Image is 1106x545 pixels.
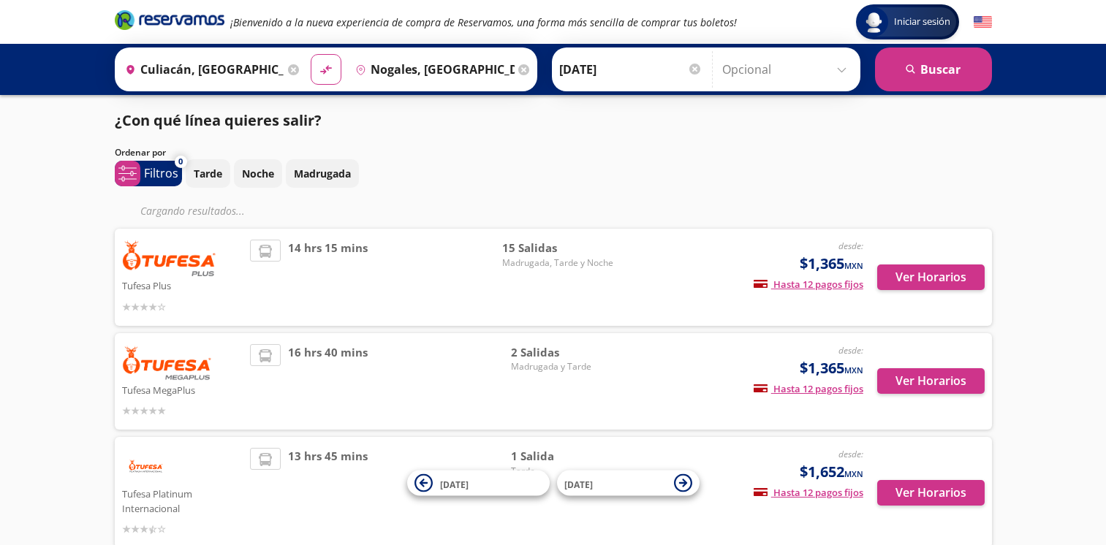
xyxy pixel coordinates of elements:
span: 14 hrs 15 mins [288,240,368,315]
button: [DATE] [557,470,700,496]
em: Cargando resultados ... [140,204,245,218]
em: desde: [838,344,863,357]
img: Tufesa Plus [122,240,217,276]
img: Tufesa Platinum Internacional [122,448,170,484]
button: Tarde [186,159,230,188]
input: Elegir Fecha [559,51,702,88]
small: MXN [844,365,863,376]
p: ¿Con qué línea quieres salir? [115,110,322,132]
span: Iniciar sesión [888,15,956,29]
p: Filtros [144,164,178,182]
span: 16 hrs 40 mins [288,344,368,419]
span: [DATE] [564,478,593,490]
button: Ver Horarios [877,480,985,506]
button: Buscar [875,47,992,91]
em: ¡Bienvenido a la nueva experiencia de compra de Reservamos, una forma más sencilla de comprar tus... [230,15,737,29]
button: Madrugada [286,159,359,188]
span: 0 [178,156,183,168]
button: Noche [234,159,282,188]
span: 15 Salidas [502,240,613,256]
p: Noche [242,166,274,181]
span: Madrugada y Tarde [511,360,613,373]
small: MXN [844,260,863,271]
p: Madrugada [294,166,351,181]
button: Ver Horarios [877,264,985,290]
input: Opcional [722,51,853,88]
em: desde: [838,448,863,460]
span: $1,365 [800,253,863,275]
p: Tufesa Plus [122,276,243,294]
p: Tarde [194,166,222,181]
button: [DATE] [407,470,550,496]
a: Brand Logo [115,9,224,35]
span: Hasta 12 pagos fijos [754,486,863,499]
p: Tufesa MegaPlus [122,381,243,398]
em: desde: [838,240,863,252]
span: Hasta 12 pagos fijos [754,278,863,291]
span: [DATE] [440,478,469,490]
button: English [974,13,992,31]
input: Buscar Origen [119,51,284,88]
img: Tufesa MegaPlus [122,344,213,381]
input: Buscar Destino [349,51,515,88]
button: 0Filtros [115,161,182,186]
span: Tarde [511,465,613,478]
span: 2 Salidas [511,344,613,361]
span: 1 Salida [511,448,613,465]
small: MXN [844,468,863,479]
span: $1,365 [800,357,863,379]
span: Madrugada, Tarde y Noche [502,256,613,270]
span: $1,652 [800,461,863,483]
span: 13 hrs 45 mins [288,448,368,537]
i: Brand Logo [115,9,224,31]
button: Ver Horarios [877,368,985,394]
p: Ordenar por [115,146,166,159]
p: Tufesa Platinum Internacional [122,484,243,516]
span: Hasta 12 pagos fijos [754,382,863,395]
